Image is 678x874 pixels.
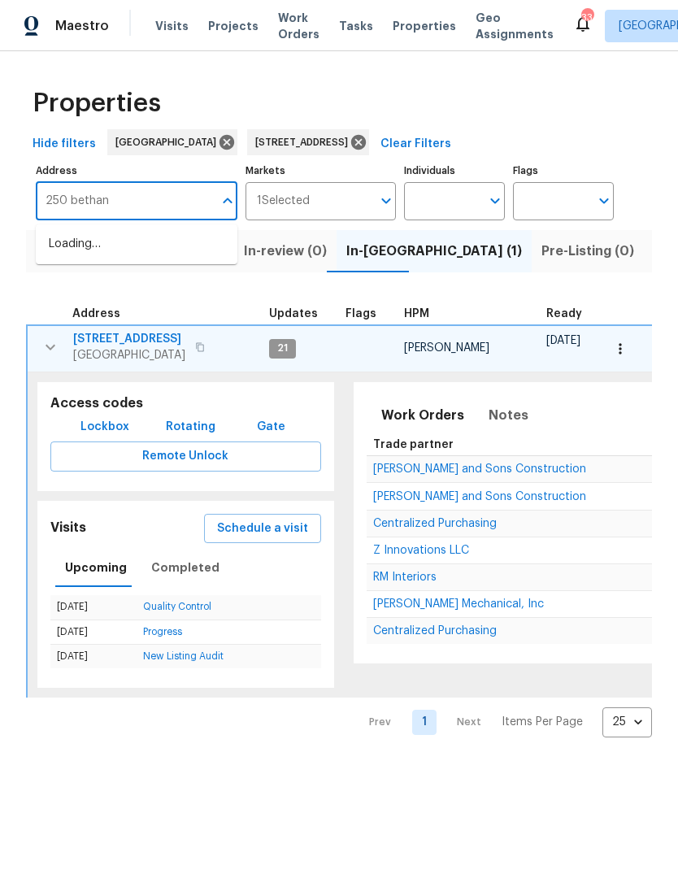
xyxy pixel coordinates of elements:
[581,10,593,26] div: 33
[373,519,497,528] a: Centralized Purchasing
[216,189,239,212] button: Close
[50,595,137,620] td: [DATE]
[151,558,219,578] span: Completed
[36,182,213,220] input: Search ...
[373,463,586,475] span: [PERSON_NAME] and Sons Construction
[373,625,497,637] span: Centralized Purchasing
[33,95,161,111] span: Properties
[546,335,580,346] span: [DATE]
[373,546,469,555] a: Z Innovations LLC
[246,166,397,176] label: Markets
[217,519,308,539] span: Schedule a visit
[271,341,294,355] span: 21
[72,308,120,320] span: Address
[346,240,522,263] span: In-[GEOGRAPHIC_DATA] (1)
[373,491,586,502] span: [PERSON_NAME] and Sons Construction
[257,194,310,208] span: 1 Selected
[33,134,96,154] span: Hide filters
[143,651,224,661] a: New Listing Audit
[255,134,354,150] span: [STREET_ADDRESS]
[404,308,429,320] span: HPM
[80,417,129,437] span: Lockbox
[513,166,614,176] label: Flags
[502,714,583,730] p: Items Per Page
[484,189,506,212] button: Open
[26,129,102,159] button: Hide filters
[373,598,544,610] span: [PERSON_NAME] Mechanical, Inc
[354,707,652,737] nav: Pagination Navigation
[476,10,554,42] span: Geo Assignments
[74,412,136,442] button: Lockbox
[143,627,182,637] a: Progress
[65,558,127,578] span: Upcoming
[143,602,211,611] a: Quality Control
[50,395,321,412] h5: Access codes
[373,439,454,450] span: Trade partner
[159,412,222,442] button: Rotating
[541,240,634,263] span: Pre-Listing (0)
[339,20,373,32] span: Tasks
[55,18,109,34] span: Maestro
[381,404,464,427] span: Work Orders
[166,417,215,437] span: Rotating
[593,189,615,212] button: Open
[393,18,456,34] span: Properties
[373,572,437,583] span: RM Interiors
[50,620,137,644] td: [DATE]
[252,417,291,437] span: Gate
[489,404,528,427] span: Notes
[373,545,469,556] span: Z Innovations LLC
[404,166,505,176] label: Individuals
[50,441,321,472] button: Remote Unlock
[244,240,327,263] span: In-review (0)
[546,308,582,320] span: Ready
[247,129,369,155] div: [STREET_ADDRESS]
[36,166,237,176] label: Address
[208,18,259,34] span: Projects
[404,342,489,354] span: [PERSON_NAME]
[373,626,497,636] a: Centralized Purchasing
[546,308,597,320] div: Earliest renovation start date (first business day after COE or Checkout)
[373,464,586,474] a: [PERSON_NAME] and Sons Construction
[36,224,237,264] div: Loading…
[375,189,398,212] button: Open
[380,134,451,154] span: Clear Filters
[602,701,652,743] div: 25
[373,572,437,582] a: RM Interiors
[374,129,458,159] button: Clear Filters
[278,10,319,42] span: Work Orders
[73,347,185,363] span: [GEOGRAPHIC_DATA]
[73,331,185,347] span: [STREET_ADDRESS]
[346,308,376,320] span: Flags
[63,446,308,467] span: Remote Unlock
[107,129,237,155] div: [GEOGRAPHIC_DATA]
[50,520,86,537] h5: Visits
[373,492,586,502] a: [PERSON_NAME] and Sons Construction
[373,599,544,609] a: [PERSON_NAME] Mechanical, Inc
[204,514,321,544] button: Schedule a visit
[115,134,223,150] span: [GEOGRAPHIC_DATA]
[246,412,298,442] button: Gate
[50,644,137,668] td: [DATE]
[412,710,437,735] a: Goto page 1
[373,518,497,529] span: Centralized Purchasing
[269,308,318,320] span: Updates
[155,18,189,34] span: Visits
